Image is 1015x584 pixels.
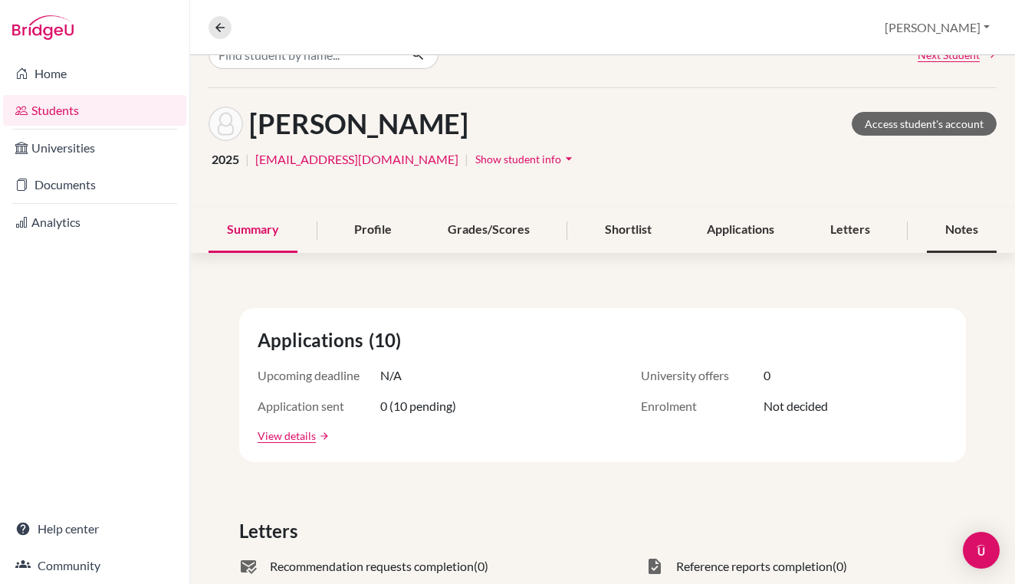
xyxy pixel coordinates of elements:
div: Notes [927,208,997,253]
a: Universities [3,133,186,163]
span: Upcoming deadline [258,366,380,385]
a: arrow_forward [316,431,330,441]
span: (0) [474,557,488,576]
div: Shortlist [586,208,670,253]
div: Open Intercom Messenger [963,532,1000,569]
a: Analytics [3,207,186,238]
span: task [645,557,664,576]
img: Dorottya Kovács's avatar [209,107,243,141]
div: Letters [812,208,889,253]
span: Letters [239,517,304,545]
span: 2025 [212,150,239,169]
a: Community [3,550,186,581]
a: Access student's account [852,112,997,136]
span: Recommendation requests completion [270,557,474,576]
a: [EMAIL_ADDRESS][DOMAIN_NAME] [255,150,458,169]
span: Reference reports completion [676,557,833,576]
span: Applications [258,326,369,354]
span: N/A [380,366,402,385]
span: University offers [641,366,764,385]
div: Summary [209,208,297,253]
span: | [465,150,468,169]
div: Grades/Scores [429,208,548,253]
i: arrow_drop_down [561,151,576,166]
span: Show student info [475,153,561,166]
span: (0) [833,557,847,576]
div: Applications [688,208,793,253]
span: | [245,150,249,169]
button: Show student infoarrow_drop_down [475,147,577,171]
a: Students [3,95,186,126]
span: Enrolment [641,397,764,415]
span: 0 [764,366,770,385]
a: Help center [3,513,186,544]
h1: [PERSON_NAME] [249,107,468,140]
span: 0 (10 pending) [380,397,456,415]
span: Application sent [258,397,380,415]
button: [PERSON_NAME] [878,13,997,42]
img: Bridge-U [12,15,74,40]
span: Not decided [764,397,828,415]
span: (10) [369,326,407,354]
div: Profile [336,208,410,253]
a: View details [258,428,316,444]
span: mark_email_read [239,557,258,576]
a: Documents [3,169,186,200]
a: Home [3,58,186,89]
